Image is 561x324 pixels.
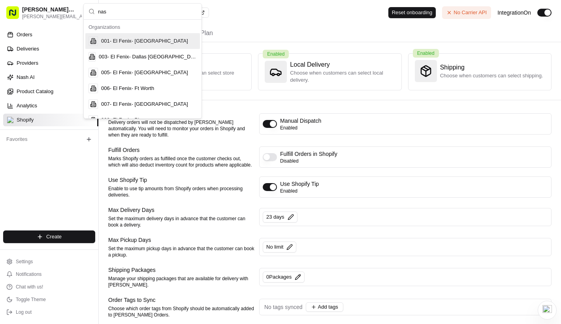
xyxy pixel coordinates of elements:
[290,69,395,84] p: Choose when customers can select local delivery.
[56,195,96,202] a: Powered byPylon
[3,43,98,55] a: Deliveries
[84,20,201,118] div: Suggestions
[70,122,86,129] span: [DATE]
[280,188,319,194] p: Enabled
[263,242,296,253] button: No limit
[101,101,188,108] span: 007- El Fenix- [GEOGRAPHIC_DATA]
[3,281,95,292] button: Chat with us!
[17,102,37,109] span: Analytics
[388,7,436,18] button: Reset onboarding
[16,176,60,184] span: Knowledge Base
[3,269,95,280] button: Notifications
[99,53,197,60] span: 003- El Fenix- Dallas [GEOGRAPHIC_DATA][PERSON_NAME]
[108,266,254,274] div: Shipping Packages
[8,75,22,90] img: 1736555255976-a54dd68f-1ca7-489b-9aae-adbdc363a1c4
[17,74,35,81] span: Nash AI
[134,78,144,87] button: Start new chat
[263,183,277,191] button: Disable Use Shopify Tip
[8,8,24,24] img: Nash
[497,9,531,17] span: Integration On
[75,176,127,184] span: API Documentation
[108,155,254,168] p: Marks Shopify orders as fulfilled once the customer checks out, which will also deduct inventory ...
[101,85,154,92] span: 006- El Fenix- Ft Worth
[46,233,62,240] span: Create
[280,158,337,164] p: Disabled
[3,71,98,84] a: Nash AI
[17,88,53,95] span: Product Catalog
[79,196,96,202] span: Pylon
[442,6,491,19] button: No Carrier API
[3,99,98,112] a: Analytics
[66,122,68,129] span: •
[440,72,543,79] p: Choose when customers can select shipping.
[98,4,197,19] input: Search...
[108,275,254,288] p: Manage your shipping packages that are available for delivery with [PERSON_NAME].
[264,303,303,311] span: No tags synced
[108,176,254,184] div: Use Shopify Tip
[3,230,95,243] button: Create
[3,57,98,69] a: Providers
[21,51,130,59] input: Clear
[3,294,95,305] button: Toggle Theme
[263,302,343,312] button: No tags syncedAdd tags
[16,258,33,265] span: Settings
[8,136,21,149] img: Lucas Ferreira
[8,115,21,127] img: Mariam Aslam
[122,101,144,110] button: See all
[280,117,321,125] p: Manual Dispatch
[66,144,68,150] span: •
[24,122,64,129] span: [PERSON_NAME]
[36,75,130,83] div: Start new chat
[17,31,32,38] span: Orders
[67,177,73,184] div: 💻
[8,177,14,184] div: 📗
[454,9,487,16] p: No Carrier API
[108,146,254,154] div: Fulfill Orders
[64,173,130,187] a: 💻API Documentation
[17,116,34,124] span: Shopify
[108,119,254,138] p: Delivery orders will not be dispatched by [PERSON_NAME] automatically. You will need to monitor y...
[3,256,95,267] button: Settings
[36,83,109,90] div: We're available if you need us!
[263,272,305,283] button: 0Packages
[16,309,32,315] span: Log out
[22,6,85,13] button: [PERSON_NAME] Merch Store ([GEOGRAPHIC_DATA])
[3,133,95,146] div: Favorites
[3,307,95,318] button: Log out
[24,144,64,150] span: [PERSON_NAME]
[280,180,319,188] p: Use Shopify Tip
[280,150,337,158] p: Fulfill Orders in Shopify
[5,173,64,187] a: 📗Knowledge Base
[8,32,144,44] p: Welcome 👋
[17,60,38,67] span: Providers
[263,50,289,58] div: Enabled
[108,185,254,198] p: Enable to use tip amounts from Shopify orders when processing deliveries.
[17,45,39,52] span: Deliveries
[440,63,543,72] h3: Shipping
[263,212,297,223] button: 23 days
[17,75,31,90] img: 4988371391238_9404d814bf3eb2409008_72.png
[263,120,277,128] button: Disable No Dispatch tag
[306,302,343,312] button: Add tags
[8,103,51,109] div: Past conversations
[3,114,98,126] a: Shopify
[16,284,43,290] span: Chat with us!
[16,296,46,303] span: Toggle Theme
[85,21,200,33] div: Organizations
[290,60,395,69] h3: Local Delivery
[101,37,188,45] span: 001- El Fenix- [GEOGRAPHIC_DATA]
[200,27,213,40] button: Plan
[108,206,254,214] div: Max Delivery Days
[101,69,188,76] span: 005- El Fenix- [GEOGRAPHIC_DATA]
[108,296,254,304] div: Order Tags to Sync
[108,236,254,244] div: Max Pickup Days
[16,123,22,129] img: 1736555255976-a54dd68f-1ca7-489b-9aae-adbdc363a1c4
[101,116,148,124] span: 008- El Fenix- Plano
[263,153,277,161] button: Enable Fulfill Orders
[108,215,254,228] p: Set the maximum delivery days in advance that the customer can book a delivery.
[3,85,98,98] a: Product Catalog
[413,49,439,58] div: Enabled
[7,117,13,123] img: Shopify logo
[108,245,254,258] p: Set the maximum pickup days in advance that the customer can book a pickup.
